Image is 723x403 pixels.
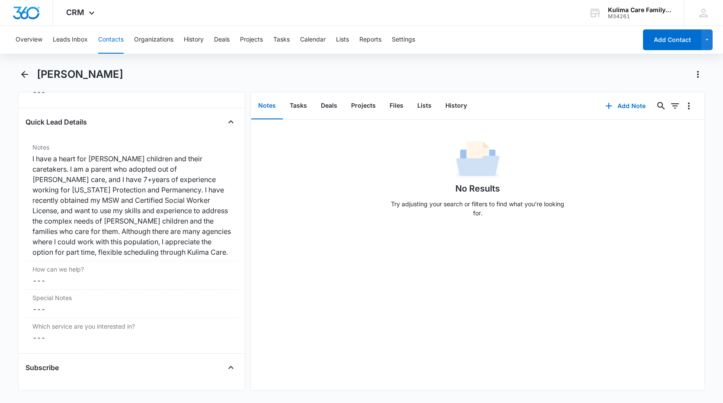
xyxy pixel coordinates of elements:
[654,99,668,113] button: Search...
[32,87,231,97] dd: ---
[273,26,290,54] button: Tasks
[37,68,123,81] h1: [PERSON_NAME]
[682,99,696,113] button: Overflow Menu
[18,67,32,81] button: Back
[134,26,173,54] button: Organizations
[32,154,231,257] div: I have a heart for [PERSON_NAME] children and their caretakers. I am a parent who adopted out of ...
[66,8,84,17] span: CRM
[251,93,283,119] button: Notes
[387,199,569,217] p: Try adjusting your search or filters to find what you’re looking for.
[98,26,124,54] button: Contacts
[26,261,238,290] div: How can we help?---
[26,318,238,346] div: Which service are you interested in?---
[32,275,231,286] dd: ---
[26,362,59,373] h4: Subscribe
[53,26,88,54] button: Leads Inbox
[597,96,654,116] button: Add Note
[438,93,474,119] button: History
[16,26,42,54] button: Overview
[383,93,410,119] button: Files
[608,13,671,19] div: account id
[32,304,231,314] dd: ---
[32,322,231,331] label: Which service are you interested in?
[608,6,671,13] div: account name
[240,26,263,54] button: Projects
[32,293,231,302] label: Special Notes
[32,388,231,397] label: Agree to Subscribe
[410,93,438,119] button: Lists
[455,182,500,195] h1: No Results
[26,117,87,127] h4: Quick Lead Details
[184,26,204,54] button: History
[643,29,701,50] button: Add Contact
[336,26,349,54] button: Lists
[344,93,383,119] button: Projects
[26,290,238,318] div: Special Notes---
[224,361,238,374] button: Close
[314,93,344,119] button: Deals
[214,26,230,54] button: Deals
[32,333,231,343] dd: ---
[300,26,326,54] button: Calendar
[359,26,381,54] button: Reports
[691,67,705,81] button: Actions
[224,115,238,129] button: Close
[26,139,238,261] div: NotesI have a heart for [PERSON_NAME] children and their caretakers. I am a parent who adopted ou...
[32,143,231,152] label: Notes
[668,99,682,113] button: Filters
[392,26,415,54] button: Settings
[456,139,499,182] img: No Data
[283,93,314,119] button: Tasks
[32,265,231,274] label: How can we help?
